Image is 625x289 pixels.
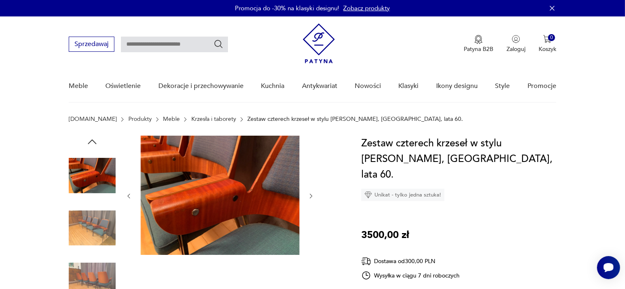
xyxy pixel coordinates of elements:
div: Dostawa od 300,00 PLN [361,256,460,266]
img: Ikonka użytkownika [512,35,520,43]
div: 0 [548,34,555,41]
a: Krzesła i taborety [191,116,236,123]
button: 0Koszyk [539,35,556,53]
a: Kuchnia [261,70,284,102]
a: Produkty [128,116,152,123]
iframe: Smartsupp widget button [597,256,620,279]
img: Patyna - sklep z meblami i dekoracjami vintage [303,23,335,63]
button: Sprzedawaj [69,37,114,52]
img: Zdjęcie produktu Zestaw czterech krzeseł w stylu Hanno Von Gustedta, Austria, lata 60. [69,205,116,252]
a: Antykwariat [302,70,337,102]
a: Meble [163,116,180,123]
p: Koszyk [539,45,556,53]
a: Meble [69,70,88,102]
img: Zdjęcie produktu Zestaw czterech krzeseł w stylu Hanno Von Gustedta, Austria, lata 60. [141,136,300,255]
p: Zestaw czterech krzeseł w stylu [PERSON_NAME], [GEOGRAPHIC_DATA], lata 60. [247,116,463,123]
a: Nowości [355,70,381,102]
button: Patyna B2B [464,35,493,53]
a: [DOMAIN_NAME] [69,116,117,123]
a: Promocje [527,70,556,102]
a: Style [495,70,510,102]
p: Patyna B2B [464,45,493,53]
a: Zobacz produkty [344,4,390,12]
div: Wysyłka w ciągu 7 dni roboczych [361,271,460,280]
a: Ikony designu [436,70,478,102]
a: Oświetlenie [106,70,141,102]
img: Ikona medalu [474,35,483,44]
a: Dekoracje i przechowywanie [158,70,244,102]
p: Promocja do -30% na klasyki designu! [235,4,339,12]
a: Klasyki [399,70,419,102]
button: Zaloguj [507,35,525,53]
button: Szukaj [214,39,223,49]
a: Sprzedawaj [69,42,114,48]
h1: Zestaw czterech krzeseł w stylu [PERSON_NAME], [GEOGRAPHIC_DATA], lata 60. [361,136,556,183]
div: Unikat - tylko jedna sztuka! [361,189,444,201]
img: Ikona dostawy [361,256,371,266]
p: 3500,00 zł [361,227,409,243]
img: Zdjęcie produktu Zestaw czterech krzeseł w stylu Hanno Von Gustedta, Austria, lata 60. [69,152,116,199]
img: Ikona diamentu [365,191,372,199]
a: Ikona medaluPatyna B2B [464,35,493,53]
p: Zaloguj [507,45,525,53]
img: Ikona koszyka [543,35,551,43]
